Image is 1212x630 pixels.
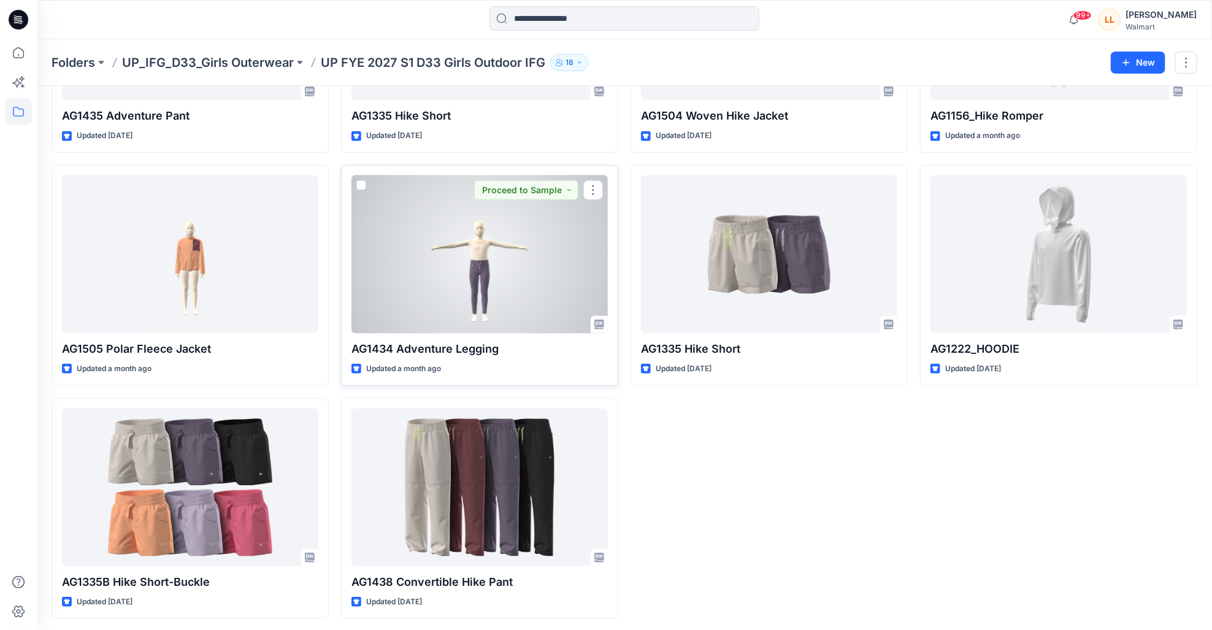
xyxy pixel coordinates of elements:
[945,363,1001,375] p: Updated [DATE]
[366,363,441,375] p: Updated a month ago
[1073,10,1092,20] span: 99+
[1126,22,1197,31] div: Walmart
[641,340,897,358] p: AG1335 Hike Short
[930,340,1187,358] p: AG1222_HOODIE
[930,175,1187,333] a: AG1222_HOODIE
[1126,7,1197,22] div: [PERSON_NAME]
[945,129,1020,142] p: Updated a month ago
[641,107,897,125] p: AG1504 Woven Hike Jacket
[62,340,318,358] p: AG1505 Polar Fleece Jacket
[321,54,545,71] p: UP FYE 2027 S1 D33 Girls Outdoor IFG
[641,175,897,333] a: AG1335 Hike Short
[366,596,422,609] p: Updated [DATE]
[77,363,151,375] p: Updated a month ago
[930,107,1187,125] p: AG1156_Hike Romper
[62,175,318,333] a: AG1505 Polar Fleece Jacket
[122,54,294,71] a: UP_IFG_D33_Girls Outerwear
[351,409,608,566] a: AG1438 Convertible Hike Pant
[62,409,318,566] a: AG1335B Hike Short-Buckle
[351,107,608,125] p: AG1335 Hike Short
[351,175,608,333] a: AG1434 Adventure Legging
[52,54,95,71] a: Folders
[77,129,132,142] p: Updated [DATE]
[550,54,589,71] button: 18
[366,129,422,142] p: Updated [DATE]
[351,574,608,591] p: AG1438 Convertible Hike Pant
[1111,52,1165,74] button: New
[62,574,318,591] p: AG1335B Hike Short-Buckle
[77,596,132,609] p: Updated [DATE]
[1099,9,1121,31] div: LL
[656,129,711,142] p: Updated [DATE]
[566,56,573,69] p: 18
[351,340,608,358] p: AG1434 Adventure Legging
[62,107,318,125] p: AG1435 Adventure Pant
[656,363,711,375] p: Updated [DATE]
